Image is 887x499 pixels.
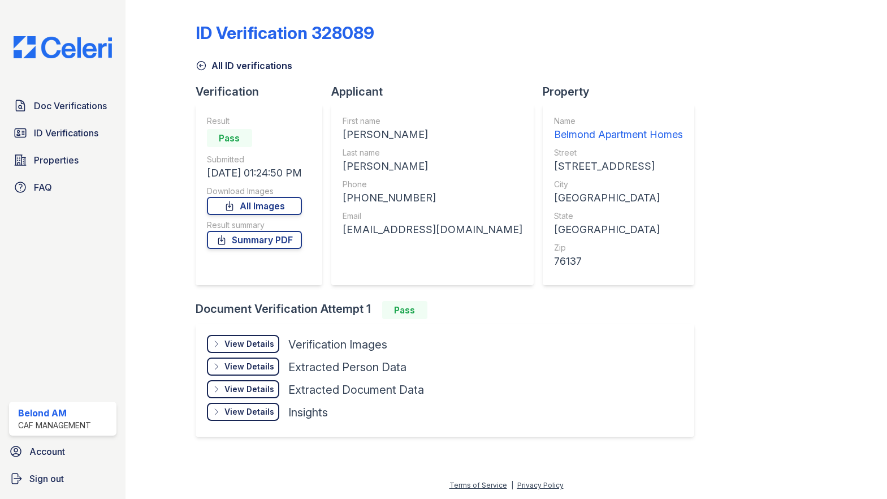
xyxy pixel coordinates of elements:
div: [GEOGRAPHIC_DATA] [554,190,683,206]
div: [EMAIL_ADDRESS][DOMAIN_NAME] [343,222,522,238]
span: FAQ [34,180,52,194]
div: View Details [224,406,274,418]
div: Verification Images [288,337,387,352]
div: Belmond Apartment Homes [554,127,683,143]
span: Properties [34,153,79,167]
div: Result [207,115,302,127]
div: Zip [554,242,683,253]
div: [PHONE_NUMBER] [343,190,522,206]
div: Result summary [207,220,302,231]
div: ID Verification 328089 [196,23,374,43]
div: City [554,179,683,190]
span: ID Verifications [34,126,98,140]
div: | [511,481,513,489]
div: [PERSON_NAME] [343,158,522,174]
a: Privacy Policy [517,481,564,489]
div: [DATE] 01:24:50 PM [207,165,302,181]
div: State [554,210,683,222]
div: View Details [224,338,274,350]
div: CAF Management [18,420,91,431]
span: Sign out [29,472,64,485]
a: All ID verifications [196,59,292,72]
a: ID Verifications [9,122,116,144]
div: [PERSON_NAME] [343,127,522,143]
div: Submitted [207,154,302,165]
div: View Details [224,384,274,395]
div: Extracted Person Data [288,359,406,375]
img: CE_Logo_Blue-a8612792a0a2168367f1c8372b55b34899dd931a85d93a1a3d3e32e68fde9ad4.png [5,36,121,58]
div: View Details [224,361,274,372]
div: Last name [343,147,522,158]
iframe: chat widget [840,454,876,488]
div: First name [343,115,522,127]
div: Verification [196,84,331,100]
a: Account [5,440,121,463]
div: Download Images [207,186,302,197]
div: Pass [382,301,427,319]
a: Summary PDF [207,231,302,249]
div: 76137 [554,253,683,269]
div: [GEOGRAPHIC_DATA] [554,222,683,238]
div: Street [554,147,683,158]
div: Pass [207,129,252,147]
a: Properties [9,149,116,171]
a: FAQ [9,176,116,199]
div: Applicant [331,84,543,100]
a: Sign out [5,467,121,490]
div: Phone [343,179,522,190]
div: Document Verification Attempt 1 [196,301,703,319]
a: Doc Verifications [9,94,116,117]
span: Account [29,445,65,458]
a: Terms of Service [449,481,507,489]
div: Insights [288,405,328,420]
div: [STREET_ADDRESS] [554,158,683,174]
div: Extracted Document Data [288,382,424,398]
span: Doc Verifications [34,99,107,113]
div: Property [543,84,703,100]
a: Name Belmond Apartment Homes [554,115,683,143]
a: All Images [207,197,302,215]
div: Belond AM [18,406,91,420]
div: Email [343,210,522,222]
div: Name [554,115,683,127]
